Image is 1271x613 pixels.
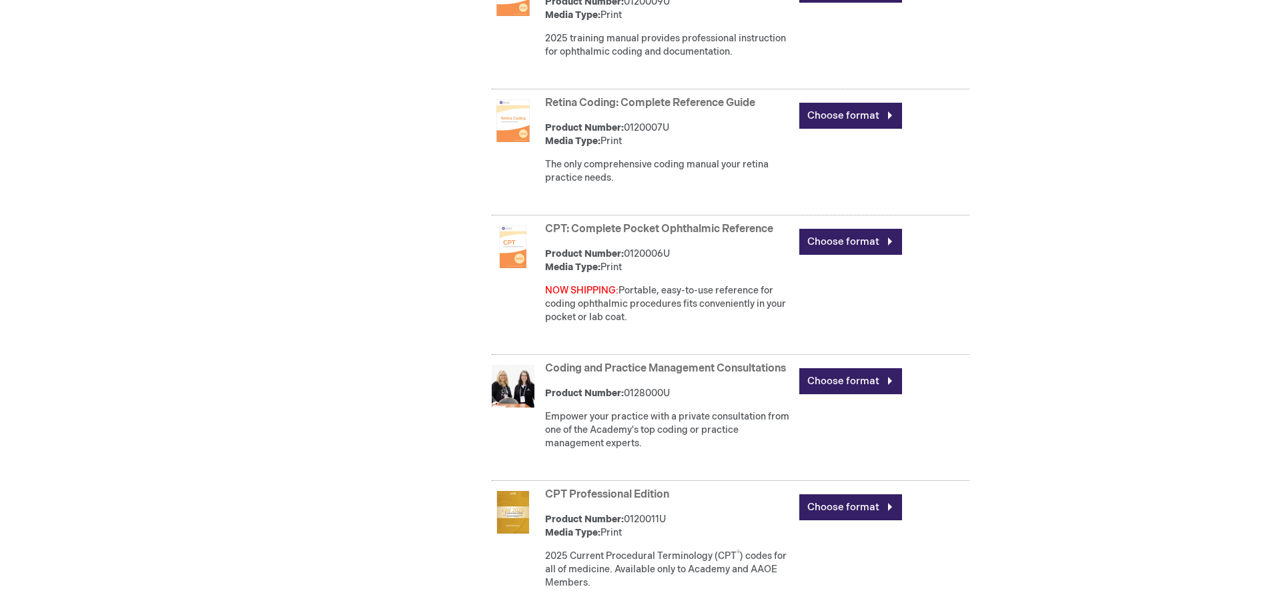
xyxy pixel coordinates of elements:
[545,285,618,296] font: NOW SHIPPING:
[545,121,793,148] div: 0120007U Print
[545,387,793,400] div: 0128000U
[799,368,902,394] a: Choose format
[545,513,793,540] div: 0120011U Print
[492,365,534,408] img: Coding and Practice Management Consultations
[545,410,793,450] div: Empower your practice with a private consultation from one of the Academy's top coding or practic...
[737,550,740,558] sup: ®
[545,284,793,324] div: Portable, easy-to-use reference for coding ophthalmic procedures fits conveniently in your pocket...
[799,103,902,129] a: Choose format
[545,362,786,375] a: Coding and Practice Management Consultations
[545,514,624,525] strong: Product Number:
[545,32,793,59] p: 2025 training manual provides professional instruction for ophthalmic coding and documentation.
[545,223,773,235] a: CPT: Complete Pocket Ophthalmic Reference
[545,527,600,538] strong: Media Type:
[545,135,600,147] strong: Media Type:
[545,9,600,21] strong: Media Type:
[492,99,534,142] img: Retina Coding: Complete Reference Guide
[545,247,793,274] div: 0120006U Print
[545,388,624,399] strong: Product Number:
[545,550,793,590] p: 2025 Current Procedural Terminology (CPT ) codes for all of medicine. Available only to Academy a...
[545,248,624,259] strong: Product Number:
[492,491,534,534] img: CPT Professional Edition
[545,488,669,501] a: CPT Professional Edition
[545,158,793,185] p: The only comprehensive coding manual your retina practice needs.
[545,261,600,273] strong: Media Type:
[799,494,902,520] a: Choose format
[492,225,534,268] img: CPT: Complete Pocket Ophthalmic Reference
[545,97,755,109] a: Retina Coding: Complete Reference Guide
[545,122,624,133] strong: Product Number:
[799,229,902,255] a: Choose format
